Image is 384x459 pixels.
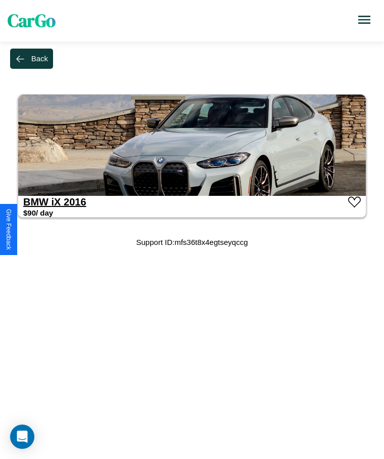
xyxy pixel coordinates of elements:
h3: $ 90 / day [23,208,53,217]
p: Support ID: mfs36t8x4egtseyqccg [136,235,248,249]
span: CarGo [8,9,56,33]
div: Give Feedback [5,209,12,250]
div: Back [31,54,48,63]
button: Back [10,49,53,69]
div: Open Intercom Messenger [10,425,34,449]
a: BMW iX 2016 [23,196,86,207]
